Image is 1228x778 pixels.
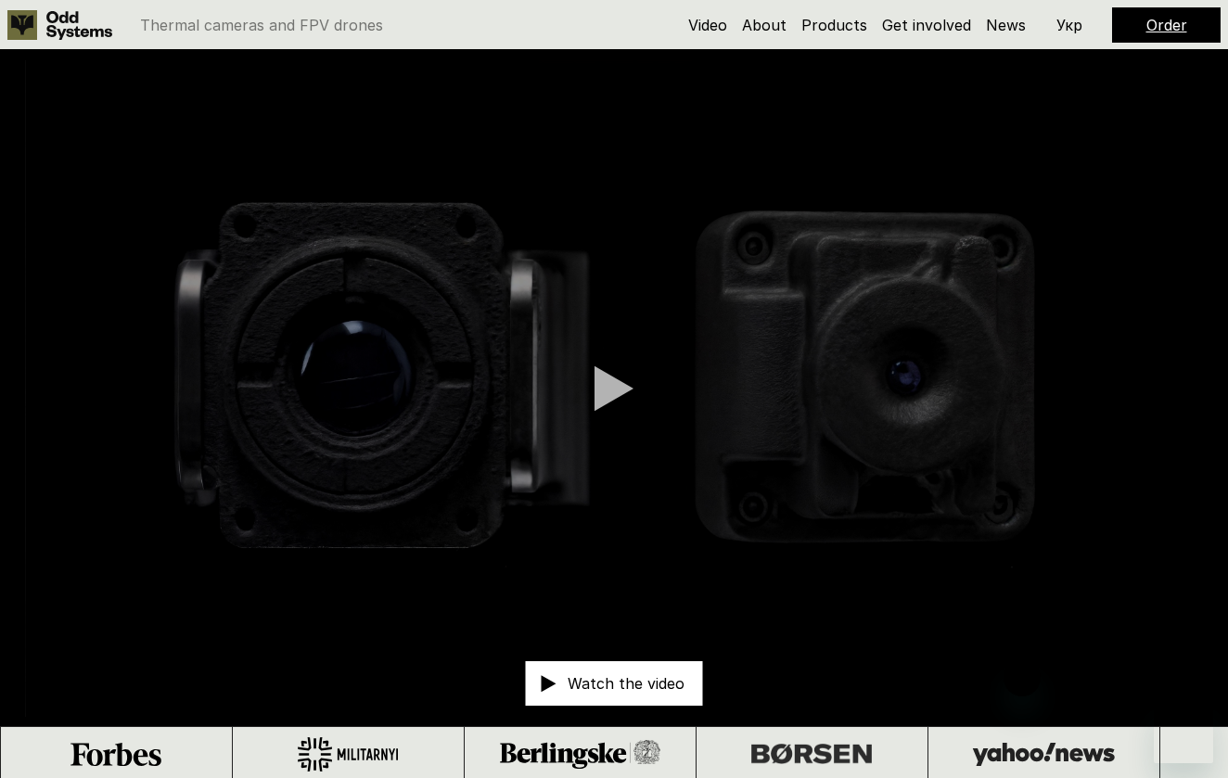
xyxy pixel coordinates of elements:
a: Order [1146,16,1187,34]
p: Укр [1056,18,1082,32]
a: News [986,16,1026,34]
p: Watch the video [568,676,684,691]
a: Get involved [882,16,971,34]
a: Products [801,16,867,34]
p: Thermal cameras and FPV drones [140,18,383,32]
a: About [742,16,787,34]
a: Video [688,16,727,34]
iframe: Button to launch messaging window [1154,704,1213,763]
iframe: Close message [1004,659,1041,696]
